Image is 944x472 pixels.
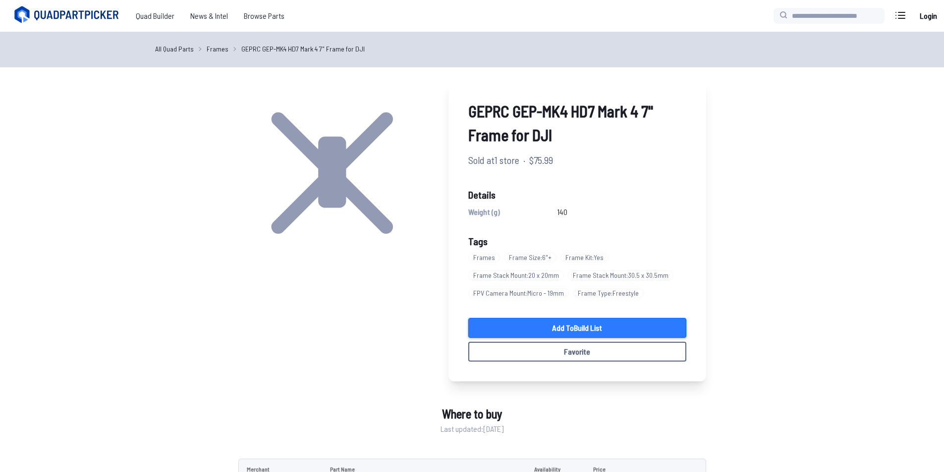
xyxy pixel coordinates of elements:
a: Frames [207,44,228,54]
a: All Quad Parts [155,44,194,54]
span: Frame Stack Mount : 30.5 x 30.5mm [568,270,673,280]
a: Add toBuild List [468,318,686,338]
span: Frame Stack Mount : 20 x 20mm [468,270,564,280]
button: Favorite [468,342,686,362]
span: FPV Camera Mount : Micro - 19mm [468,288,569,298]
span: Tags [468,235,488,247]
a: Frames [468,249,504,266]
a: GEPRC GEP-MK4 HD7 Mark 4 7" Frame for DJI [241,44,365,54]
span: Last updated: [DATE] [441,423,503,435]
span: Weight (g) [468,206,500,218]
a: Frame Stack Mount:30.5 x 30.5mm [568,266,677,284]
a: Quad Builder [128,6,182,26]
span: 140 [557,206,567,218]
span: GEPRC GEP-MK4 HD7 Mark 4 7" Frame for DJI [468,99,686,147]
span: Where to buy [442,405,502,423]
span: Frame Kit : Yes [560,253,609,262]
a: Login [916,6,940,26]
a: FPV Camera Mount:Micro - 19mm [468,284,573,302]
a: News & Intel [182,6,236,26]
span: Frame Size : 6"+ [504,253,556,262]
span: $75.99 [529,153,553,167]
span: · [523,153,525,167]
a: Frame Kit:Yes [560,249,612,266]
a: Frame Size:6"+ [504,249,560,266]
span: Frame Type : Freestyle [573,288,644,298]
span: Frames [468,253,500,262]
a: Browse Parts [236,6,292,26]
a: Frame Stack Mount:20 x 20mm [468,266,568,284]
a: Frame Type:Freestyle [573,284,648,302]
span: Details [468,187,686,202]
span: Sold at 1 store [468,153,519,167]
